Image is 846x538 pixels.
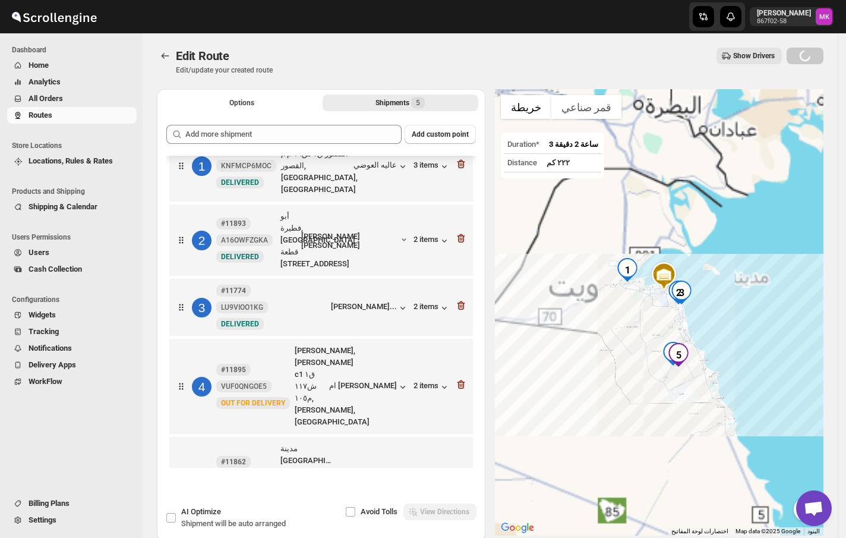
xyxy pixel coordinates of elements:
div: 2 [667,281,690,304]
div: القصور ق١ ش١٦ م٢, القصور ق١ ش١٦ م٢, القصور, [GEOGRAPHIC_DATA], [GEOGRAPHIC_DATA] [281,136,349,196]
div: 5#11862EYUMBPNKIYNewPICKED UPمدينة [GEOGRAPHIC_DATA] قطعة [STREET_ADDRESS] الأحمد قطاع C قط...[PE... [169,437,473,520]
div: 5 [667,343,690,367]
span: Avoid Tolls [361,507,397,516]
button: ام [PERSON_NAME] [329,381,409,393]
div: مدينة [GEOGRAPHIC_DATA] قطعة [STREET_ADDRESS] الأحمد قطاع C قط... [280,443,333,514]
span: Cash Collection [29,265,82,273]
div: 2 items [413,302,450,314]
span: Mostafa Khalifa [816,8,832,25]
div: 3 [192,298,211,317]
span: Billing Plans [29,499,70,508]
span: Delivery Apps [29,360,76,369]
button: Cash Collection [7,261,137,278]
span: DELIVERED [221,320,259,328]
div: 4 [661,342,685,366]
span: LU9VIOO1KG [221,303,263,312]
button: عرض صور القمر الصناعي [551,95,621,119]
button: Notifications [7,340,137,357]
span: Notifications [29,344,72,353]
div: 4 [192,377,211,397]
div: 4#11895VUF0QNGOE5NewOUT FOR DELIVERY[PERSON_NAME], [PERSON_NAME] c1 ق١ ش١١٧ م١٠٥, [PERSON_NAME], ... [169,339,473,434]
span: OUT FOR DELIVERY [221,399,285,407]
span: AI Optimize [181,507,221,516]
input: Add more shipment [185,125,402,144]
div: [PERSON_NAME]... [331,302,397,311]
button: عرض خريطة الشارع [501,95,551,119]
div: أبو فطيرة, [GEOGRAPHIC_DATA] قطعة [STREET_ADDRESS] [280,210,296,270]
span: All Orders [29,94,63,103]
button: User menu [750,7,834,26]
button: WorkFlow [7,373,137,390]
span: Add custom point [412,130,469,139]
button: عاليه العوضي [353,161,409,172]
button: Analytics [7,74,137,90]
span: Options [229,98,254,108]
div: 1 [192,156,211,176]
span: Settings [29,515,56,524]
span: Analytics [29,77,61,86]
button: Routes [157,48,173,64]
button: Delivery Apps [7,357,137,373]
img: Google [498,520,537,536]
span: ٢٢٢ كم [547,158,570,167]
b: #11893 [221,219,246,228]
button: 3 items [413,161,450,172]
span: Locations, Rules & Rates [29,156,113,165]
button: عناصر التحكّم بطريقة عرض الخريطة [794,498,817,521]
div: [PERSON_NAME], [PERSON_NAME] c1 ق١ ش١١٧ م١٠٥, [PERSON_NAME], [GEOGRAPHIC_DATA] [295,345,324,428]
span: Home [29,61,49,70]
span: Duration* [507,140,539,149]
button: Selected Shipments [323,95,479,111]
span: Users Permissions [12,232,137,242]
span: Configurations [12,295,137,304]
span: VUF0QNGOE5 [221,382,267,391]
button: Add custom point [405,125,476,144]
b: #11774 [221,287,246,295]
div: Shipments [375,97,425,109]
span: 5 [416,98,420,108]
span: DELIVERED [221,253,259,261]
span: Shipment will be auto arranged [181,519,286,528]
b: #11862 [221,458,246,466]
button: Routes [7,107,137,124]
span: Dashboard [12,45,137,55]
button: All Route Options [164,95,320,111]
span: WorkFlow [29,377,62,386]
a: البنود (يتم فتح الرابط في علامة تبويب جديدة) [807,528,820,534]
span: KNFMCP6MOC [221,161,272,171]
span: Store Locations [12,141,137,150]
span: Tracking [29,327,59,336]
span: 3 ساعة 2 دقيقة [549,140,598,149]
button: 2 items [413,381,450,393]
div: Selected Shipments [157,115,485,473]
div: 3 [670,281,693,304]
button: Shipping & Calendar [7,199,137,215]
span: Distance [507,158,537,167]
text: MK [819,13,830,21]
img: ScrollEngine [10,2,99,32]
button: Show Drivers [716,48,782,64]
b: #11895 [221,366,246,374]
div: 2 [192,231,211,250]
button: 2 items [413,235,450,247]
button: Settings [7,512,137,528]
button: Users [7,244,137,261]
span: Map data ©2025 Google [735,528,800,534]
button: All Orders [7,90,137,107]
span: Show Drivers [733,51,775,61]
button: [PERSON_NAME] [PERSON_NAME] [301,232,409,250]
button: [PERSON_NAME]... [331,302,409,314]
p: Edit/update your created route [176,65,273,75]
button: Home [7,57,137,74]
a: ‏فتح هذه المنطقة في "خرائط Google" (يؤدي ذلك إلى فتح نافذة جديدة) [498,520,537,536]
button: اختصارات لوحة المفاتيح [671,527,728,536]
p: 867f02-58 [757,18,811,25]
div: 1#11512KNFMCP6MOCNewDELIVEREDالقصور ق١ ش١٦ م٢, القصور ق١ ش١٦ م٢, القصور, [GEOGRAPHIC_DATA], [GEOG... [169,130,473,202]
div: 3#11774LU9VIOO1KGNewDELIVERED[PERSON_NAME]...2 items [169,279,473,336]
button: Tracking [7,323,137,340]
